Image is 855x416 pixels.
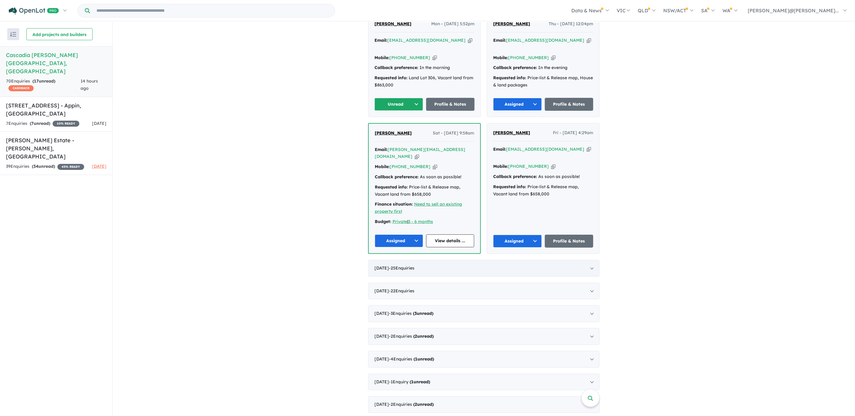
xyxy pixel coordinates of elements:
a: View details ... [426,234,475,247]
button: Copy [551,55,556,61]
a: [EMAIL_ADDRESS][DOMAIN_NAME] [506,146,584,152]
a: Profile & Notes [545,235,594,248]
span: - 4 Enquir ies [389,356,434,362]
div: 39 Enquir ies [6,163,84,170]
span: 10 % READY [53,121,79,127]
a: Profile & Notes [545,98,594,111]
strong: Mobile: [493,164,508,169]
a: [PHONE_NUMBER] [508,55,549,60]
span: - 1 Enquir y [389,379,430,384]
button: Copy [587,146,591,152]
button: Copy [432,55,437,61]
span: 3 [414,311,417,316]
button: Assigned [375,234,423,247]
button: Assigned [493,98,542,111]
strong: Email: [493,38,506,43]
h5: [PERSON_NAME] Estate - [PERSON_NAME] , [GEOGRAPHIC_DATA] [6,136,106,161]
strong: ( unread) [413,402,434,407]
input: Try estate name, suburb, builder or developer [91,4,334,17]
a: [PHONE_NUMBER] [389,55,430,60]
img: Openlot PRO Logo White [9,7,59,15]
span: Mon - [DATE] 5:52pm [431,20,475,28]
span: CASHBACK [8,85,34,91]
span: Fri - [DATE] 4:29am [553,129,593,137]
button: Unread [374,98,423,111]
h5: [STREET_ADDRESS] - Appin , [GEOGRAPHIC_DATA] [6,101,106,118]
strong: Callback preference: [375,174,419,179]
div: 70 Enquir ies [6,78,81,92]
strong: Callback preference: [374,65,418,70]
div: Price-list & Release map, House & land packages [493,74,593,89]
a: [EMAIL_ADDRESS][DOMAIN_NAME] [506,38,584,43]
strong: ( unread) [410,379,430,384]
strong: Mobile: [493,55,508,60]
span: [DATE] [92,121,106,126]
a: [PERSON_NAME][EMAIL_ADDRESS][DOMAIN_NAME] [375,147,465,159]
div: [DATE] [368,260,600,277]
strong: Mobile: [375,164,390,169]
div: [DATE] [368,374,600,390]
button: Add projects and builders [26,28,93,40]
a: 3 - 6 months [408,219,433,224]
img: sort.svg [10,32,16,37]
div: | [375,218,474,225]
h5: Cascadia [PERSON_NAME][GEOGRAPHIC_DATA] , [GEOGRAPHIC_DATA] [6,51,106,75]
span: - 2 Enquir ies [389,402,434,407]
strong: Mobile: [374,55,389,60]
button: Copy [468,37,472,44]
span: [PERSON_NAME] [375,130,412,136]
div: [DATE] [368,396,600,413]
strong: ( unread) [32,164,55,169]
span: 1 [411,379,414,384]
strong: ( unread) [414,356,434,362]
span: - 22 Enquir ies [389,288,414,294]
a: Private [392,219,407,224]
strong: Finance situation: [375,201,413,207]
div: Price-list & Release map, Vacant land from $658,000 [493,183,593,198]
div: Land Lot 306, Vacant land from $863,000 [374,74,475,89]
span: [PERSON_NAME] [374,21,411,26]
span: - 2 Enquir ies [389,333,434,339]
span: 14 hours ago [81,78,98,91]
span: 34 [33,164,38,169]
strong: Requested info: [374,75,408,80]
span: Sat - [DATE] 9:58am [433,130,474,137]
a: [EMAIL_ADDRESS][DOMAIN_NAME] [387,38,466,43]
div: [DATE] [368,351,600,368]
div: 7 Enquir ies [6,120,79,127]
div: In the evening [493,64,593,71]
span: [PERSON_NAME] [493,21,530,26]
span: 17 [34,78,39,84]
span: - 3 Enquir ies [389,311,433,316]
button: Copy [433,164,437,170]
span: [DATE] [92,164,106,169]
span: 45 % READY [57,164,84,170]
button: Assigned [493,235,542,248]
span: [PERSON_NAME] [493,130,530,135]
a: [PERSON_NAME] [374,20,411,28]
strong: Callback preference: [493,65,537,70]
button: Copy [587,37,591,44]
strong: Requested info: [493,75,526,80]
strong: Email: [493,146,506,152]
span: 7 [31,121,34,126]
a: Need to sell an existing property first [375,201,462,214]
span: 2 [415,402,417,407]
strong: ( unread) [30,121,50,126]
strong: Email: [375,147,388,152]
a: [PERSON_NAME] [493,20,530,28]
strong: Requested info: [375,184,408,190]
a: [PHONE_NUMBER] [508,164,549,169]
div: In the morning [374,64,475,71]
strong: Requested info: [493,184,526,189]
button: Copy [551,163,556,170]
div: As soon as possible! [493,173,593,180]
span: 2 [415,333,417,339]
div: [DATE] [368,305,600,322]
strong: ( unread) [413,311,433,316]
div: [DATE] [368,283,600,300]
div: Price-list & Release map, Vacant land from $658,000 [375,184,474,198]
